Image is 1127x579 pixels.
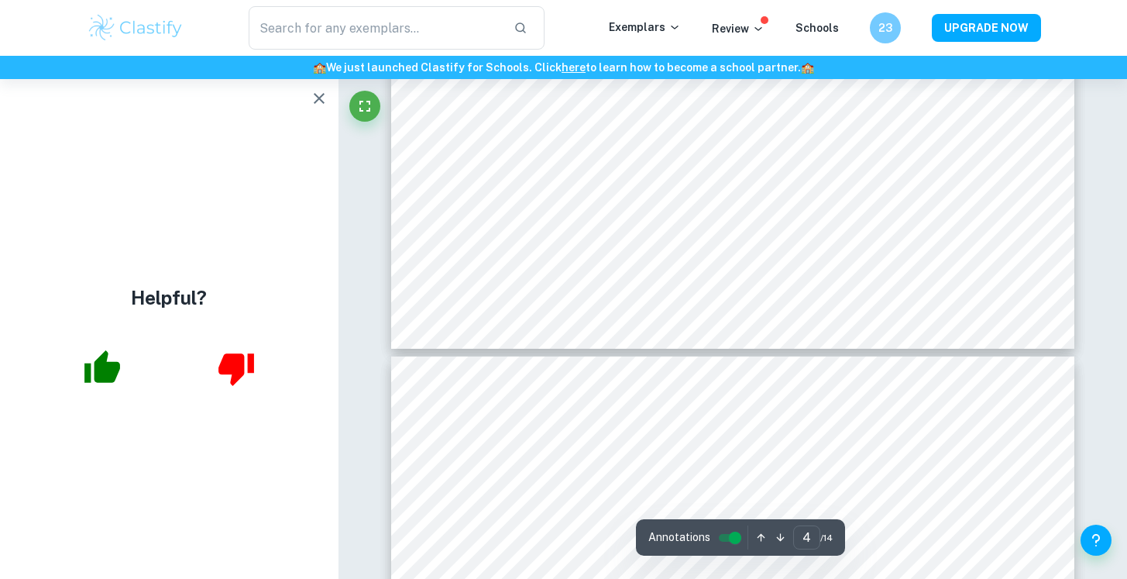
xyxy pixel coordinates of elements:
button: UPGRADE NOW [932,14,1041,42]
input: Search for any exemplars... [249,6,502,50]
button: Help and Feedback [1081,525,1112,556]
span: 🏫 [313,61,326,74]
h6: 23 [876,19,894,36]
p: Review [712,20,765,37]
img: Clastify logo [87,12,185,43]
p: Exemplars [609,19,681,36]
a: Schools [795,22,839,34]
h6: We just launched Clastify for Schools. Click to learn how to become a school partner. [3,59,1124,76]
span: Annotations [648,529,710,546]
button: Fullscreen [349,91,380,122]
span: 🏫 [801,61,814,74]
span: / 14 [820,531,833,545]
a: here [562,61,586,74]
button: 23 [870,12,901,43]
h4: Helpful? [131,284,207,312]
